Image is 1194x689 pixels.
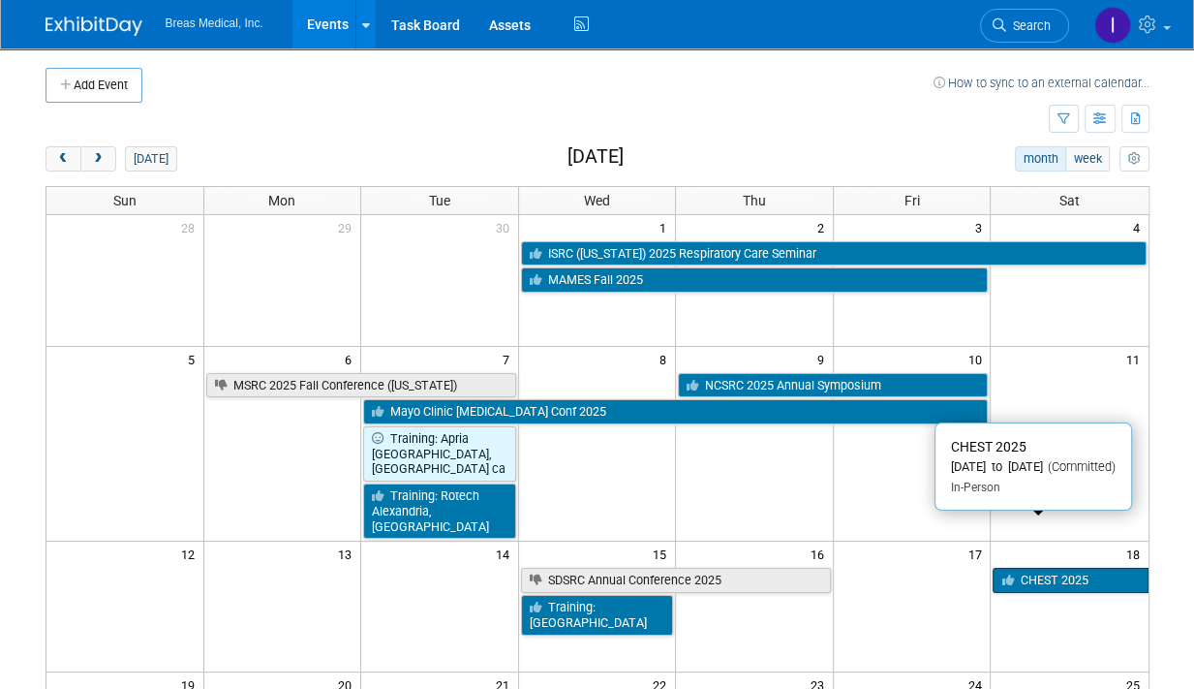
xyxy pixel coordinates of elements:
[1119,146,1148,172] button: myCustomButton
[678,373,988,398] a: NCSRC 2025 Annual Symposium
[951,459,1116,476] div: [DATE] to [DATE]
[113,193,137,208] span: Sun
[363,399,988,424] a: Mayo Clinic [MEDICAL_DATA] Conf 2025
[972,215,990,239] span: 3
[815,347,833,371] span: 9
[268,193,295,208] span: Mon
[584,193,610,208] span: Wed
[980,9,1069,43] a: Search
[363,484,516,539] a: Training: Rotech Alexandria, [GEOGRAPHIC_DATA]
[363,426,516,482] a: Training: Apria [GEOGRAPHIC_DATA], [GEOGRAPHIC_DATA] ca
[658,347,675,371] span: 8
[166,16,263,30] span: Breas Medical, Inc.
[46,16,142,36] img: ExhibitDay
[1128,153,1141,166] i: Personalize Calendar
[521,267,989,293] a: MAMES Fall 2025
[965,347,990,371] span: 10
[658,215,675,239] span: 1
[125,146,176,172] button: [DATE]
[904,193,920,208] span: Fri
[501,347,518,371] span: 7
[934,76,1149,90] a: How to sync to an external calendar...
[186,347,203,371] span: 5
[951,439,1026,454] span: CHEST 2025
[521,568,831,593] a: SDSRC Annual Conference 2025
[1065,146,1110,172] button: week
[1131,215,1148,239] span: 4
[1059,193,1080,208] span: Sat
[206,373,516,398] a: MSRC 2025 Fall Conference ([US_STATE])
[494,542,518,566] span: 14
[815,215,833,239] span: 2
[46,146,81,172] button: prev
[993,568,1148,593] a: CHEST 2025
[809,542,833,566] span: 16
[965,542,990,566] span: 17
[179,542,203,566] span: 12
[951,481,1000,494] span: In-Person
[494,215,518,239] span: 30
[179,215,203,239] span: 28
[521,241,1147,266] a: ISRC ([US_STATE]) 2025 Respiratory Care Seminar
[1124,347,1148,371] span: 11
[336,215,360,239] span: 29
[46,68,142,103] button: Add Event
[343,347,360,371] span: 6
[1043,459,1116,474] span: (Committed)
[743,193,766,208] span: Thu
[651,542,675,566] span: 15
[80,146,116,172] button: next
[1015,146,1066,172] button: month
[1006,18,1051,33] span: Search
[1124,542,1148,566] span: 18
[567,146,624,168] h2: [DATE]
[521,595,674,635] a: Training: [GEOGRAPHIC_DATA]
[336,542,360,566] span: 13
[1094,7,1131,44] img: Inga Dolezar
[429,193,450,208] span: Tue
